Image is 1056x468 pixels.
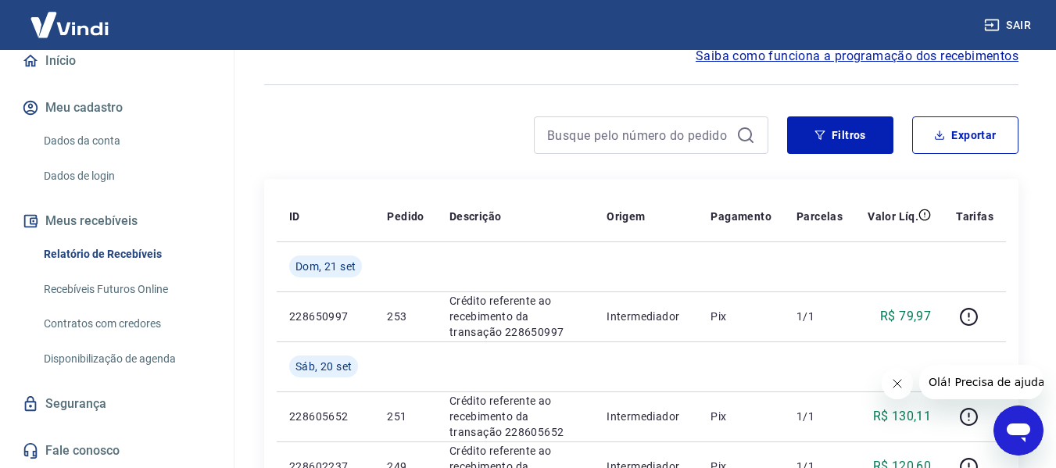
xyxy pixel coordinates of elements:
p: Pagamento [711,209,771,224]
iframe: Fechar mensagem [882,368,913,399]
button: Exportar [912,116,1018,154]
a: Dados de login [38,160,215,192]
p: Descrição [449,209,502,224]
p: Pix [711,409,771,424]
p: 253 [387,309,424,324]
a: Recebíveis Futuros Online [38,273,215,305]
button: Meus recebíveis [19,204,215,238]
span: Sáb, 20 set [295,359,352,374]
p: Crédito referente ao recebimento da transação 228605652 [449,393,582,440]
p: ID [289,209,300,224]
span: Dom, 21 set [295,259,356,274]
a: Saiba como funciona a programação dos recebimentos [696,47,1018,66]
a: Início [19,44,215,78]
p: 228650997 [289,309,362,324]
img: Vindi [19,1,120,48]
p: Intermediador [607,309,686,324]
p: Pedido [387,209,424,224]
button: Sair [981,11,1037,40]
p: Tarifas [956,209,993,224]
input: Busque pelo número do pedido [547,123,730,147]
p: 1/1 [796,309,843,324]
button: Meu cadastro [19,91,215,125]
a: Relatório de Recebíveis [38,238,215,270]
p: Pix [711,309,771,324]
a: Fale conosco [19,434,215,468]
span: Olá! Precisa de ajuda? [9,11,131,23]
p: R$ 130,11 [873,407,932,426]
p: Parcelas [796,209,843,224]
button: Filtros [787,116,893,154]
p: 251 [387,409,424,424]
a: Disponibilização de agenda [38,343,215,375]
iframe: Mensagem da empresa [919,365,1043,399]
a: Segurança [19,387,215,421]
p: 1/1 [796,409,843,424]
iframe: Botão para abrir a janela de mensagens [993,405,1043,455]
p: 228605652 [289,409,362,424]
p: Origem [607,209,645,224]
a: Dados da conta [38,125,215,157]
a: Contratos com credores [38,308,215,340]
p: Intermediador [607,409,686,424]
p: Crédito referente ao recebimento da transação 228650997 [449,293,582,340]
p: R$ 79,97 [880,307,931,326]
p: Valor Líq. [868,209,918,224]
